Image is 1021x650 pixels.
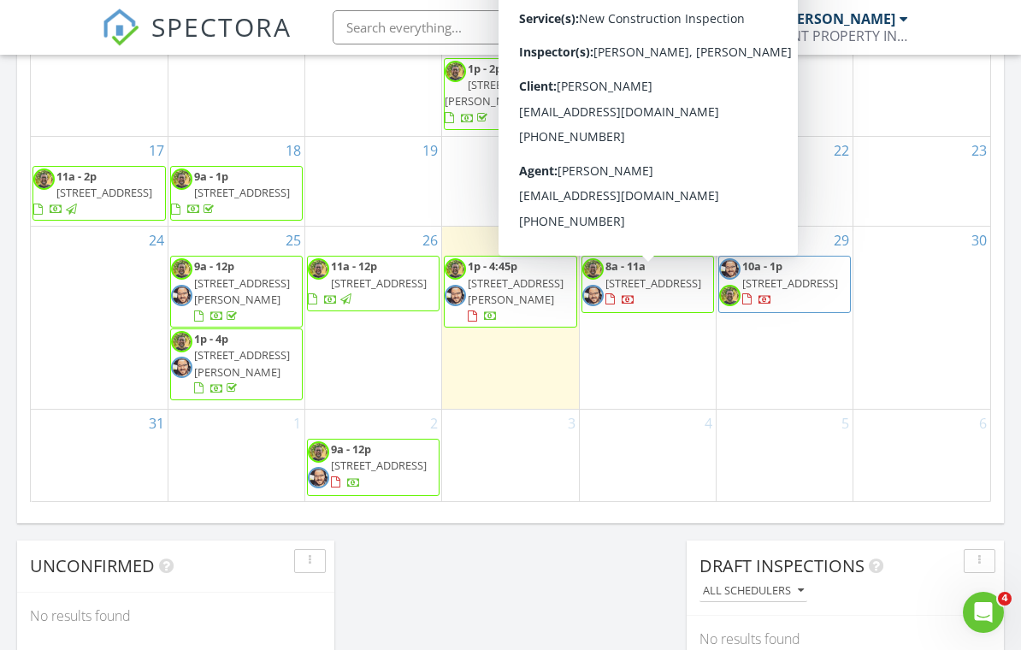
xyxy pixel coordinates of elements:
[30,554,155,577] span: Unconfirmed
[581,256,714,312] a: 8a - 11a [STREET_ADDRESS]
[171,168,290,216] a: 9a - 1p [STREET_ADDRESS]
[33,168,152,216] a: 11a - 2p [STREET_ADDRESS]
[171,331,192,352] img: img_7245.jpeg
[305,227,442,410] td: Go to August 26, 2025
[194,258,234,274] span: 9a - 12p
[605,185,701,200] span: [STREET_ADDRESS]
[282,227,304,254] a: Go to August 25, 2025
[605,168,640,184] span: 2p - 5p
[719,258,741,280] img: img_4385.jpeg
[716,29,853,137] td: Go to August 15, 2025
[194,331,290,396] a: 1p - 4p [STREET_ADDRESS][PERSON_NAME]
[716,136,853,227] td: Go to August 22, 2025
[963,592,1004,633] iframe: Intercom live chat
[784,10,895,27] div: [PERSON_NAME]
[699,554,865,577] span: Draft Inspections
[168,227,304,410] td: Go to August 25, 2025
[582,168,604,190] img: img_7245.jpeg
[32,166,166,222] a: 11a - 2p [STREET_ADDRESS]
[605,77,701,92] span: [STREET_ADDRESS]
[102,9,139,46] img: The Best Home Inspection Software - Spectora
[56,168,97,184] span: 11a - 2p
[716,410,853,501] td: Go to September 5, 2025
[853,29,990,137] td: Go to August 16, 2025
[331,441,371,457] span: 9a - 12p
[718,256,851,312] a: 10a - 1p [STREET_ADDRESS]
[998,592,1012,606] span: 4
[468,258,517,274] span: 1p - 4:45p
[308,258,329,280] img: img_7245.jpeg
[171,258,192,280] img: img_7245.jpeg
[308,441,329,463] img: img_7245.jpeg
[742,258,782,274] span: 10a - 1p
[102,23,292,59] a: SPECTORA
[145,410,168,437] a: Go to August 31, 2025
[582,168,701,216] a: 2p - 5p [STREET_ADDRESS]
[557,227,579,254] a: Go to August 27, 2025
[693,227,716,254] a: Go to August 28, 2025
[194,347,290,379] span: [STREET_ADDRESS][PERSON_NAME]
[171,168,192,190] img: img_7245.jpeg
[968,137,990,164] a: Go to August 23, 2025
[853,410,990,501] td: Go to September 6, 2025
[445,77,564,109] span: [STREET_ADDRESS][PERSON_NAME]
[442,29,579,137] td: Go to August 13, 2025
[419,137,441,164] a: Go to August 19, 2025
[830,137,853,164] a: Go to August 22, 2025
[194,275,290,307] span: [STREET_ADDRESS][PERSON_NAME]
[290,410,304,437] a: Go to September 1, 2025
[442,227,579,410] td: Go to August 27, 2025
[31,29,168,137] td: Go to August 10, 2025
[579,136,716,227] td: Go to August 21, 2025
[605,61,640,76] span: 3p - 7p
[445,61,564,126] a: 1p - 2p [STREET_ADDRESS][PERSON_NAME]
[33,168,55,190] img: img_7245.jpeg
[444,58,576,130] a: 1p - 2p [STREET_ADDRESS][PERSON_NAME]
[719,285,741,306] img: img_7245.jpeg
[31,227,168,410] td: Go to August 24, 2025
[605,258,701,306] a: 8a - 11a [STREET_ADDRESS]
[308,258,427,306] a: 11a - 12p [STREET_ADDRESS]
[168,136,304,227] td: Go to August 18, 2025
[468,61,502,76] span: 1p - 2p
[31,410,168,501] td: Go to August 31, 2025
[557,137,579,164] a: Go to August 20, 2025
[171,357,192,378] img: img_4385.jpeg
[17,593,334,639] div: No results found
[170,328,303,400] a: 1p - 4p [STREET_ADDRESS][PERSON_NAME]
[305,136,442,227] td: Go to August 19, 2025
[331,458,427,473] span: [STREET_ADDRESS]
[331,441,427,489] a: 9a - 12p [STREET_ADDRESS]
[838,410,853,437] a: Go to September 5, 2025
[194,185,290,200] span: [STREET_ADDRESS]
[742,275,838,291] span: [STREET_ADDRESS]
[581,166,714,222] a: 2p - 5p [STREET_ADDRESS]
[579,227,716,410] td: Go to August 28, 2025
[145,227,168,254] a: Go to August 24, 2025
[56,185,152,200] span: [STREET_ADDRESS]
[427,410,441,437] a: Go to September 2, 2025
[168,29,304,137] td: Go to August 11, 2025
[168,410,304,501] td: Go to September 1, 2025
[968,227,990,254] a: Go to August 30, 2025
[305,29,442,137] td: Go to August 12, 2025
[976,410,990,437] a: Go to September 6, 2025
[171,285,192,306] img: img_4385.jpeg
[145,137,168,164] a: Go to August 17, 2025
[699,580,807,603] button: All schedulers
[170,166,303,222] a: 9a - 1p [STREET_ADDRESS]
[742,258,838,306] a: 10a - 1p [STREET_ADDRESS]
[194,258,290,323] a: 9a - 12p [STREET_ADDRESS][PERSON_NAME]
[444,256,576,328] a: 1p - 4:45p [STREET_ADDRESS][PERSON_NAME]
[716,227,853,410] td: Go to August 29, 2025
[445,258,466,280] img: img_7245.jpeg
[151,9,292,44] span: SPECTORA
[579,29,716,137] td: Go to August 14, 2025
[468,275,564,307] span: [STREET_ADDRESS][PERSON_NAME]
[605,275,701,291] span: [STREET_ADDRESS]
[170,256,303,328] a: 9a - 12p [STREET_ADDRESS][PERSON_NAME]
[331,258,377,274] span: 11a - 12p
[582,258,604,280] img: img_7245.jpeg
[331,275,427,291] span: [STREET_ADDRESS]
[445,285,466,306] img: img_4385.jpeg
